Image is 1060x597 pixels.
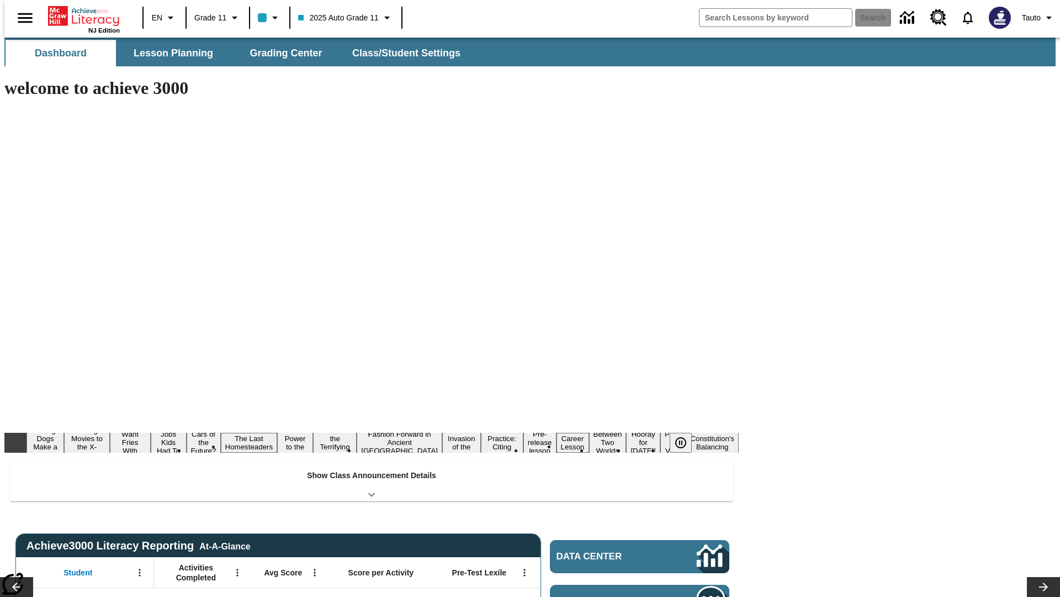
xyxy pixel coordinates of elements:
a: Resource Center, Will open in new tab [924,3,953,33]
button: Profile/Settings [1017,8,1060,28]
button: Lesson carousel, Next [1027,577,1060,597]
span: 2025 Auto Grade 11 [298,12,378,24]
a: Notifications [953,3,982,32]
button: Slide 7 Solar Power to the People [277,425,313,461]
span: Activities Completed [160,563,232,583]
div: Home [48,4,120,34]
span: Avg Score [264,568,302,578]
div: Pause [670,433,703,453]
span: Achieve3000 Literacy Reporting [26,540,251,552]
a: Data Center [893,3,924,33]
button: Slide 15 Hooray for Constitution Day! [626,428,660,457]
button: Class color is light blue. Change class color [253,8,286,28]
span: Tauto [1022,12,1041,24]
button: Open Menu [516,564,533,581]
button: Open Menu [306,564,323,581]
button: Open Menu [229,564,246,581]
button: Grading Center [231,40,341,66]
button: Lesson Planning [118,40,229,66]
button: Slide 1 Diving Dogs Make a Splash [26,425,64,461]
button: Slide 10 The Invasion of the Free CD [442,425,481,461]
a: Data Center [550,540,729,573]
button: Slide 13 Career Lesson [556,433,589,453]
button: Slide 8 Attack of the Terrifying Tomatoes [313,425,357,461]
span: Student [63,568,92,578]
span: NJ Edition [88,27,120,34]
button: Slide 12 Pre-release lesson [523,428,556,457]
a: Home [48,5,120,27]
span: Pre-Test Lexile [452,568,507,578]
button: Slide 9 Fashion Forward in Ancient Rome [357,428,442,457]
button: Slide 14 Between Two Worlds [589,428,627,457]
button: Slide 11 Mixed Practice: Citing Evidence [481,425,523,461]
h1: welcome to achieve 3000 [4,78,739,98]
button: Language: EN, Select a language [147,8,182,28]
button: Dashboard [6,40,116,66]
div: SubNavbar [4,40,470,66]
span: Score per Activity [348,568,414,578]
button: Open side menu [9,2,41,34]
button: Slide 2 Taking Movies to the X-Dimension [64,425,110,461]
button: Slide 4 Dirty Jobs Kids Had To Do [151,420,187,465]
button: Slide 3 Do You Want Fries With That? [110,420,151,465]
span: EN [152,12,162,24]
img: Avatar [989,7,1011,29]
button: Class: 2025 Auto Grade 11, Select your class [294,8,397,28]
p: Show Class Announcement Details [307,470,436,481]
button: Slide 6 The Last Homesteaders [221,433,278,453]
div: At-A-Glance [199,540,250,552]
button: Class/Student Settings [343,40,469,66]
button: Select a new avatar [982,3,1017,32]
button: Slide 16 Point of View [660,428,686,457]
span: Data Center [556,551,660,562]
div: SubNavbar [4,38,1056,66]
span: Grade 11 [194,12,226,24]
button: Slide 5 Cars of the Future? [187,428,221,457]
button: Slide 17 The Constitution's Balancing Act [686,425,739,461]
button: Grade: Grade 11, Select a grade [190,8,246,28]
button: Open Menu [131,564,148,581]
div: Show Class Announcement Details [10,463,733,501]
input: search field [699,9,852,27]
button: Pause [670,433,692,453]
